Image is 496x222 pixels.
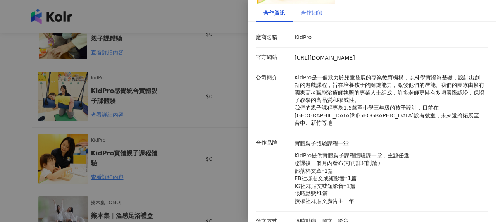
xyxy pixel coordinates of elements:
[294,74,484,127] p: KidPro是一個致力於兒童發展的專業教育機構，以科學實證為基礎，設計出創新的遊戲課程，旨在培養孩子的關鍵能力，激發他們的潛能。我們的團隊由擁有國家高考職能治療師執照的專業人士組成，許多老師更擁...
[294,152,409,205] p: KidPro提供實體親子課程體驗課一堂，主題任選 您課後一個月內發布(可再詳細討論) 部落格文章*1篇 FB社群貼文或短影音*1篇 IG社群貼文或短影音*1篇 限時動態*1篇 授權社群貼文廣告主一年
[256,34,291,41] p: 廠商名稱
[256,53,291,61] p: 官方網站
[294,140,409,148] a: 實體親子體驗課程一堂
[256,74,291,82] p: 公司簡介
[294,34,484,41] p: KidPro
[263,9,285,17] div: 合作資訊
[294,55,355,61] a: [URL][DOMAIN_NAME]
[301,9,322,17] div: 合作細節
[256,139,291,147] p: 合作品牌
